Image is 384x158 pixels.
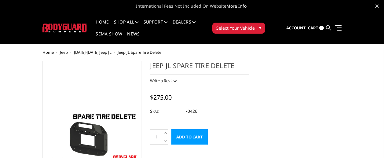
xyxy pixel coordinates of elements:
[42,50,54,55] a: Home
[96,32,122,44] a: SEMA Show
[60,50,68,55] a: Jeep
[286,25,306,31] span: Account
[185,106,197,117] dd: 70426
[96,20,109,32] a: Home
[173,20,196,32] a: Dealers
[150,93,172,101] span: $275.00
[319,26,324,30] span: 0
[42,24,87,32] img: BODYGUARD BUMPERS
[308,25,318,31] span: Cart
[286,20,306,36] a: Account
[150,106,181,117] dt: SKU:
[171,129,208,145] input: Add to Cart
[144,20,168,32] a: Support
[74,50,112,55] a: [DATE]-[DATE] Jeep JL
[114,20,139,32] a: shop all
[212,23,265,34] button: Select Your Vehicle
[150,78,177,83] a: Write a Review
[150,61,249,75] h1: Jeep JL Spare Tire Delete
[118,50,161,55] span: Jeep JL Spare Tire Delete
[127,32,140,44] a: News
[259,24,261,31] span: ▾
[308,20,324,36] a: Cart 0
[226,3,247,9] a: More Info
[216,25,255,31] span: Select Your Vehicle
